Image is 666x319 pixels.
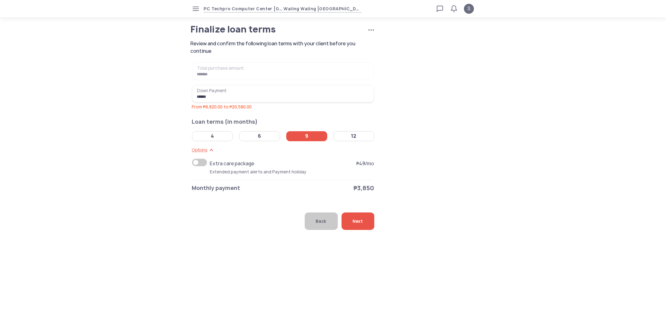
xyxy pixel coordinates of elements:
[192,184,240,192] span: Monthly payment
[192,104,374,110] p: From ₱8,820.00 to ₱20,580.00
[283,5,361,12] span: Waling Waling [GEOGRAPHIC_DATA][PERSON_NAME], [GEOGRAPHIC_DATA], [GEOGRAPHIC_DATA][PERSON_NAME], ...
[210,159,264,169] span: Extra care package
[356,160,374,167] span: ₱49/mo
[192,85,374,102] input: Down PaymentFrom ₱8,820.00 to ₱20,580.00
[464,4,474,14] button: S
[467,5,471,12] span: S
[351,133,357,139] div: 12
[210,169,374,175] section: Extended payment alerts and Payment holiday
[353,184,374,192] span: ₱3,850
[204,5,361,12] button: PC Techpro Computer Center [GEOGRAPHIC_DATA][PERSON_NAME]Waling Waling [GEOGRAPHIC_DATA][PERSON_N...
[192,117,374,126] h2: Loan terms (in months)
[258,133,261,139] div: 6
[305,133,308,139] div: 9
[191,25,352,34] h1: Finalize loan terms
[316,212,327,230] span: Back
[204,5,283,12] span: PC Techpro Computer Center [GEOGRAPHIC_DATA][PERSON_NAME]
[305,212,338,230] button: Back
[211,133,214,139] div: 4
[192,146,215,154] button: Options
[342,212,374,230] button: Next
[353,212,363,230] span: Next
[191,40,377,55] span: Review and confirm the following loan terms with your client before you continue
